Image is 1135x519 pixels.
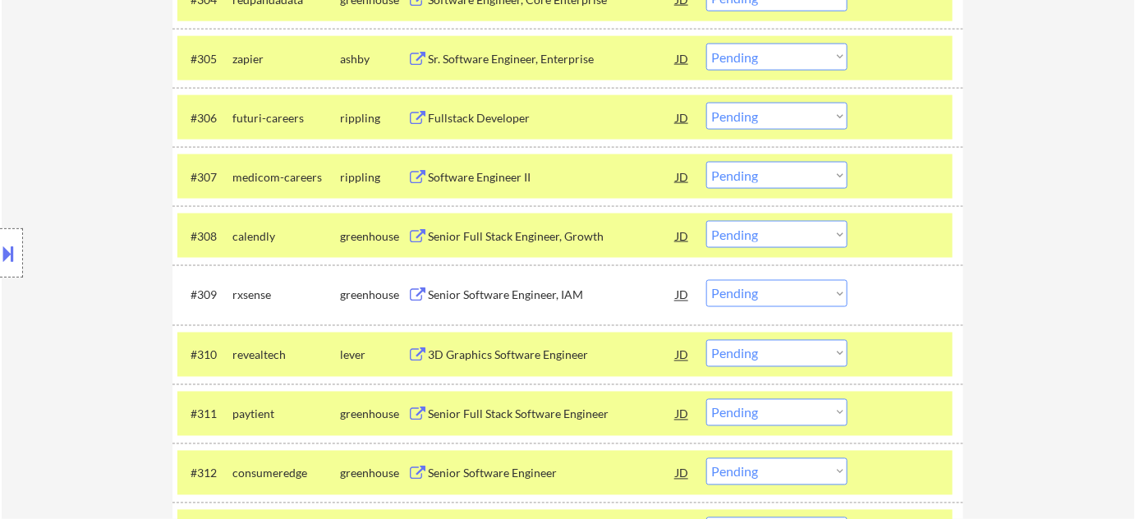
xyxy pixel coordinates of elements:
[428,347,676,364] div: 3D Graphics Software Engineer
[428,228,676,245] div: Senior Full Stack Engineer, Growth
[428,406,676,423] div: Senior Full Stack Software Engineer
[340,406,407,423] div: greenhouse
[191,51,219,67] div: #305
[428,110,676,126] div: Fullstack Developer
[232,51,340,67] div: zapier
[340,466,407,482] div: greenhouse
[340,347,407,364] div: lever
[428,169,676,186] div: Software Engineer II
[674,458,691,488] div: JD
[674,44,691,73] div: JD
[674,221,691,250] div: JD
[340,110,407,126] div: rippling
[428,466,676,482] div: Senior Software Engineer
[340,51,407,67] div: ashby
[191,466,219,482] div: #312
[340,228,407,245] div: greenhouse
[428,51,676,67] div: Sr. Software Engineer, Enterprise
[428,287,676,304] div: Senior Software Engineer, IAM
[674,399,691,429] div: JD
[674,103,691,132] div: JD
[232,466,340,482] div: consumeredge
[674,340,691,370] div: JD
[340,287,407,304] div: greenhouse
[674,280,691,310] div: JD
[340,169,407,186] div: rippling
[674,162,691,191] div: JD
[232,406,340,423] div: paytient
[191,406,219,423] div: #311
